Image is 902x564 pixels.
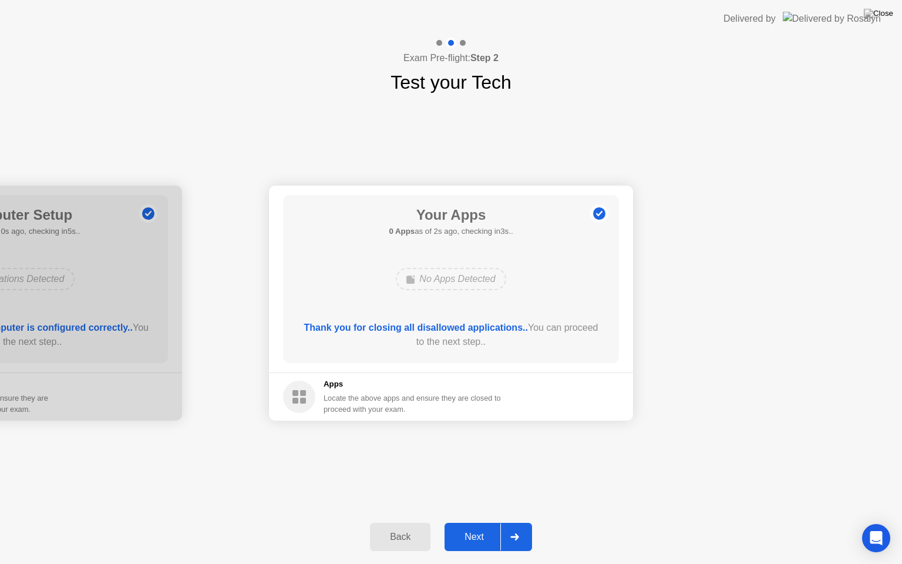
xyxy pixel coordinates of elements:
[389,226,513,237] h5: as of 2s ago, checking in3s..
[304,323,528,333] b: Thank you for closing all disallowed applications..
[370,523,430,551] button: Back
[445,523,532,551] button: Next
[783,12,881,25] img: Delivered by Rosalyn
[403,51,499,65] h4: Exam Pre-flight:
[448,532,500,542] div: Next
[864,9,893,18] img: Close
[723,12,776,26] div: Delivered by
[391,68,511,96] h1: Test your Tech
[389,204,513,226] h1: Your Apps
[389,227,415,236] b: 0 Apps
[373,532,427,542] div: Back
[470,53,499,63] b: Step 2
[300,321,603,349] div: You can proceed to the next step..
[324,378,502,390] h5: Apps
[862,524,890,552] div: Open Intercom Messenger
[396,268,506,290] div: No Apps Detected
[324,392,502,415] div: Locate the above apps and ensure they are closed to proceed with your exam.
